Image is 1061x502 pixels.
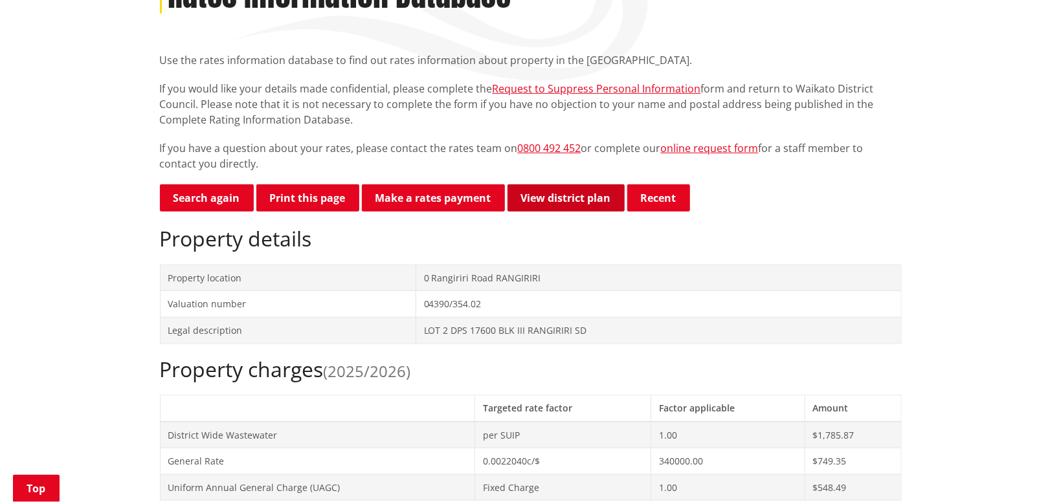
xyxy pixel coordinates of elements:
td: $749.35 [805,448,901,475]
h2: Property details [160,226,902,251]
td: Legal description [160,317,416,344]
th: Amount [805,395,901,421]
td: per SUIP [475,422,651,448]
th: Factor applicable [651,395,805,421]
a: online request form [661,141,759,155]
p: If you would like your details made confidential, please complete the form and return to Waikato ... [160,81,902,127]
td: General Rate [160,448,475,475]
a: Search again [160,184,254,212]
td: 0.0022040c/$ [475,448,651,475]
a: View district plan [508,184,625,212]
td: District Wide Wastewater [160,422,475,448]
a: Top [13,475,60,502]
td: 1.00 [651,474,805,501]
td: $1,785.87 [805,422,901,448]
th: Targeted rate factor [475,395,651,421]
td: 1.00 [651,422,805,448]
p: Use the rates information database to find out rates information about property in the [GEOGRAPHI... [160,52,902,68]
td: Uniform Annual General Charge (UAGC) [160,474,475,501]
button: Print this page [256,184,359,212]
a: Make a rates payment [362,184,505,212]
td: Property location [160,265,416,291]
a: Request to Suppress Personal Information [493,82,701,96]
td: 340000.00 [651,448,805,475]
td: Valuation number [160,291,416,318]
iframe: Messenger Launcher [1001,448,1048,494]
h2: Property charges [160,357,902,382]
td: 04390/354.02 [416,291,901,318]
span: (2025/2026) [324,360,411,382]
button: Recent [627,184,690,212]
td: $548.49 [805,474,901,501]
td: 0 Rangiriri Road RANGIRIRI [416,265,901,291]
td: Fixed Charge [475,474,651,501]
a: 0800 492 452 [518,141,581,155]
td: LOT 2 DPS 17600 BLK III RANGIRIRI SD [416,317,901,344]
p: If you have a question about your rates, please contact the rates team on or complete our for a s... [160,140,902,171]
